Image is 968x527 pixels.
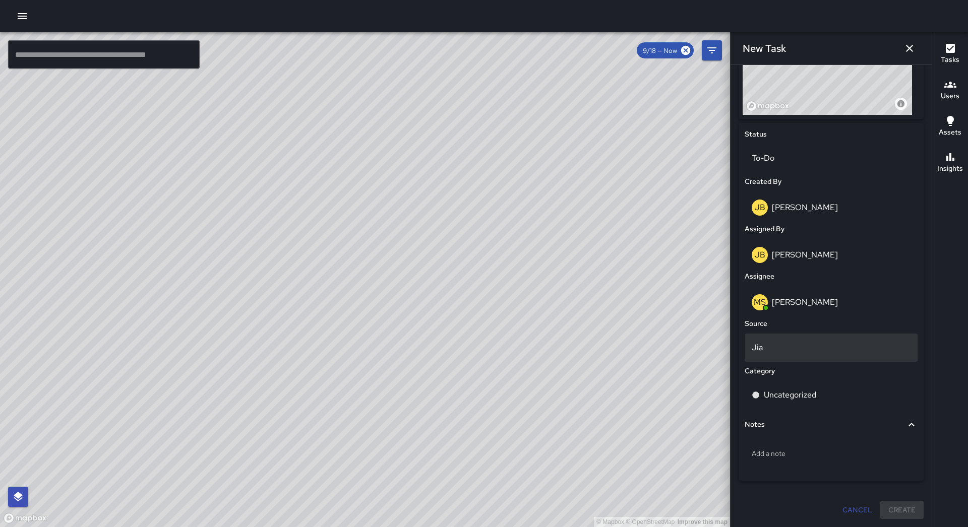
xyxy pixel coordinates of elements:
[755,249,765,261] p: JB
[752,342,911,354] p: Jia
[772,249,838,260] p: [PERSON_NAME]
[937,163,963,174] h6: Insights
[939,127,961,138] h6: Assets
[745,271,774,282] h6: Assignee
[755,202,765,214] p: JB
[754,296,766,308] p: MS
[743,40,786,56] h6: New Task
[932,145,968,181] button: Insights
[752,448,911,458] p: Add a note
[752,152,911,164] p: To-Do
[745,413,918,436] div: Notes
[838,501,876,519] button: Cancel
[941,91,959,102] h6: Users
[932,109,968,145] button: Assets
[764,389,816,401] p: Uncategorized
[702,40,722,60] button: Filters
[745,318,767,330] h6: Source
[932,73,968,109] button: Users
[745,176,781,187] h6: Created By
[932,36,968,73] button: Tasks
[637,46,683,55] span: 9/18 — Now
[745,366,775,377] h6: Category
[745,129,767,140] h6: Status
[941,54,959,65] h6: Tasks
[772,202,838,213] p: [PERSON_NAME]
[745,224,784,235] h6: Assigned By
[772,297,838,307] p: [PERSON_NAME]
[637,42,694,58] div: 9/18 — Now
[745,419,765,430] h6: Notes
